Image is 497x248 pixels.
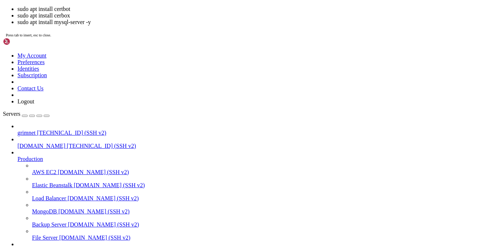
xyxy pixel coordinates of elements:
[68,195,139,201] span: [DOMAIN_NAME] (SSH v2)
[150,193,153,200] div: (48, 29)
[3,23,402,29] x-row: Hit:4 [URL][DOMAIN_NAME] noble-backports InRelease
[3,55,402,62] x-row: Fetched 7501 B in 2s (3708 B/s)
[32,202,494,215] li: MongoDB [DOMAIN_NAME] (SSH v2)
[17,130,36,136] span: grimnet
[37,130,106,136] span: [TECHNICAL_ID] (SSH v2)
[17,136,494,149] li: [DOMAIN_NAME] [TECHNICAL_ID] (SSH v2)
[68,221,139,228] span: [DOMAIN_NAME] (SSH v2)
[3,75,402,82] x-row: Reading state information... Done
[3,108,402,114] x-row: Detected curl...
[17,98,34,105] a: Logout
[17,143,494,149] a: [DOMAIN_NAME] [TECHNICAL_ID] (SSH v2)
[32,235,494,241] a: File Server [DOMAIN_NAME] (SSH v2)
[32,169,494,176] a: AWS EC2 [DOMAIN_NAME] (SSH v2)
[32,176,494,189] li: Elastic Beanstalk [DOMAIN_NAME] (SSH v2)
[32,182,72,188] span: Elastic Beanstalk
[3,111,49,117] a: Servers
[3,127,402,134] x-row: Detected apt version as 2.8.3
[6,33,51,37] span: Press tab to insert, esc to close.
[3,82,402,88] x-row: 1 package can be upgraded. Run 'apt list --upgradable' to see it.
[3,141,402,147] x-row: Installing apt-transport-https... done.
[3,36,402,42] x-row: Hit:6 [URL][DOMAIN_NAME] noble InRelease
[32,215,494,228] li: Backup Server [DOMAIN_NAME] (SSH v2)
[3,114,402,121] x-row: Checking for gpg...
[3,62,402,68] x-row: Reading package lists... Done
[3,101,402,108] x-row: Checking for curl...
[32,169,56,175] span: AWS EC2
[17,72,47,78] a: Subscription
[3,167,402,173] x-row: Running apt-get update... done.
[3,180,402,186] x-row: The repository is setup! You can now install packages.
[17,123,494,136] li: grimnet [TECHNICAL_ID] (SSH v2)
[3,193,402,200] x-row: root@Grim:/var/www/pterodactyl# sudo apt install
[32,221,494,228] a: Backup Server [DOMAIN_NAME] (SSH v2)
[17,149,494,241] li: Production
[17,66,39,72] a: Identities
[17,6,494,12] li: sudo apt install certbot
[3,95,402,101] x-row: Detected operating system as Ubuntu/noble.
[17,59,45,65] a: Preferences
[17,19,494,25] li: sudo apt install mysql-server -y
[32,235,58,241] span: File Server
[17,85,44,91] a: Contact Us
[3,186,402,193] x-row: root@Grim:/var/www/pterodactyl# sudo sed -i 's/noble/jammy/g' /etc/apt/sources.list.d/ookla_speed...
[32,189,494,202] li: Load Balancer [DOMAIN_NAME] (SSH v2)
[58,169,129,175] span: [DOMAIN_NAME] (SSH v2)
[3,134,402,141] x-row: Running apt-get update... done.
[17,52,47,59] a: My Account
[3,29,402,36] x-row: Hit:5 [URL][DOMAIN_NAME] any InRelease
[3,121,402,127] x-row: Detected gpg...
[3,38,45,45] img: Shellngn
[17,130,494,136] a: grimnet [TECHNICAL_ID] (SSH v2)
[3,49,402,55] x-row: Hit:7 [URL][DOMAIN_NAME] noble InRelease
[17,156,43,162] span: Production
[3,68,402,75] x-row: Building dependency tree... Done
[32,195,66,201] span: Load Balancer
[32,208,57,214] span: MongoDB
[67,143,136,149] span: [TECHNICAL_ID] (SSH v2)
[3,9,402,16] x-row: Hit:2 [URL][DOMAIN_NAME] noble InRelease
[32,228,494,241] li: File Server [DOMAIN_NAME] (SSH v2)
[3,88,402,95] x-row: root@Grim:/var/www/pterodactyl# curl -s [URL][DOMAIN_NAME][DOMAIN_NAME] | sudo bash
[32,208,494,215] a: MongoDB [DOMAIN_NAME] (SSH v2)
[3,154,402,160] x-row: Importing packagecloud gpg key... Packagecloud gpg key imported to /etc/apt/keyrings/ookla_speedt...
[32,182,494,189] a: Elastic Beanstalk [DOMAIN_NAME] (SSH v2)
[3,3,402,9] x-row: Hit:1 [URL][DOMAIN_NAME] noble-security InRelease
[32,195,494,202] a: Load Balancer [DOMAIN_NAME] (SSH v2)
[17,143,65,149] span: [DOMAIN_NAME]
[17,156,494,162] a: Production
[3,111,20,117] span: Servers
[17,12,494,19] li: sudo apt install cerbox
[32,221,67,228] span: Backup Server
[3,147,402,154] x-row: Installing /etc/apt/sources.list.d/ookla_speedtest-cli.list...done.
[3,160,402,167] x-row: done.
[74,182,145,188] span: [DOMAIN_NAME] (SSH v2)
[3,42,402,49] x-row: Get:8 [URL][DOMAIN_NAME][PERSON_NAME] InRelease [7501 B]
[58,208,130,214] span: [DOMAIN_NAME] (SSH v2)
[59,235,131,241] span: [DOMAIN_NAME] (SSH v2)
[32,162,494,176] li: AWS EC2 [DOMAIN_NAME] (SSH v2)
[3,16,402,23] x-row: Hit:3 [URL][DOMAIN_NAME] noble-updates InRelease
